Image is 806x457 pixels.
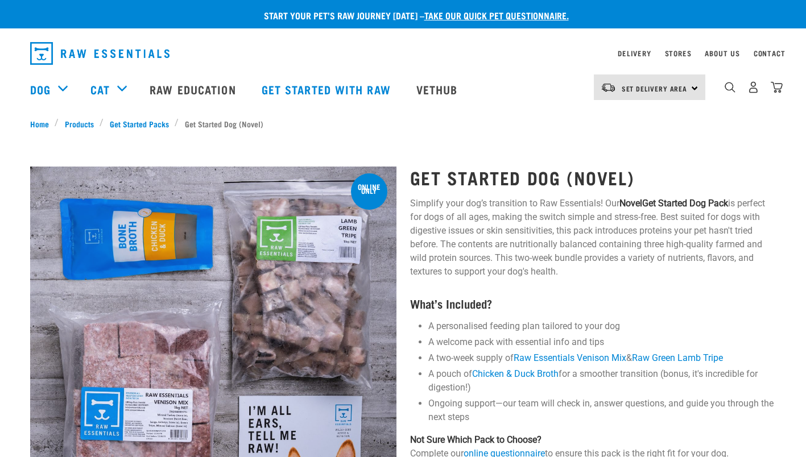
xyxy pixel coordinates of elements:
img: van-moving.png [601,82,616,93]
li: Ongoing support—our team will check in, answer questions, and guide you through the next steps [428,397,776,424]
a: Products [59,118,100,130]
img: user.png [747,81,759,93]
a: Stores [665,51,692,55]
a: take our quick pet questionnaire. [424,13,569,18]
nav: breadcrumbs [30,118,776,130]
a: Contact [754,51,786,55]
a: About Us [705,51,739,55]
img: home-icon@2x.png [771,81,783,93]
a: Dog [30,81,51,98]
li: A two-week supply of & [428,351,776,365]
li: A welcome pack with essential info and tips [428,335,776,349]
a: Get Started Packs [104,118,175,130]
strong: Get Started Dog Pack [642,198,728,209]
strong: Novel [619,198,642,209]
span: Set Delivery Area [622,86,688,90]
p: Simplify your dog’s transition to Raw Essentials! Our is perfect for dogs of all ages, making the... [410,197,776,279]
h1: Get Started Dog (Novel) [410,167,776,188]
a: Raw Essentials Venison Mix [514,352,626,363]
a: Cat [90,81,110,98]
strong: What’s Included? [410,300,492,306]
li: A personalised feeding plan tailored to your dog [428,319,776,333]
strong: Not Sure Which Pack to Choose? [410,434,542,445]
img: Raw Essentials Logo [30,42,170,65]
img: home-icon-1@2x.png [725,82,735,93]
a: Raw Green Lamb Tripe [632,352,723,363]
a: Get started with Raw [250,67,405,112]
a: Delivery [618,51,651,55]
li: A pouch of for a smoother transition (bonus, it's incredible for digestion!) [428,367,776,394]
a: Vethub [405,67,472,112]
a: Raw Education [138,67,250,112]
a: Home [30,118,55,130]
a: Chicken & Duck Broth [472,368,559,379]
nav: dropdown navigation [21,38,786,69]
